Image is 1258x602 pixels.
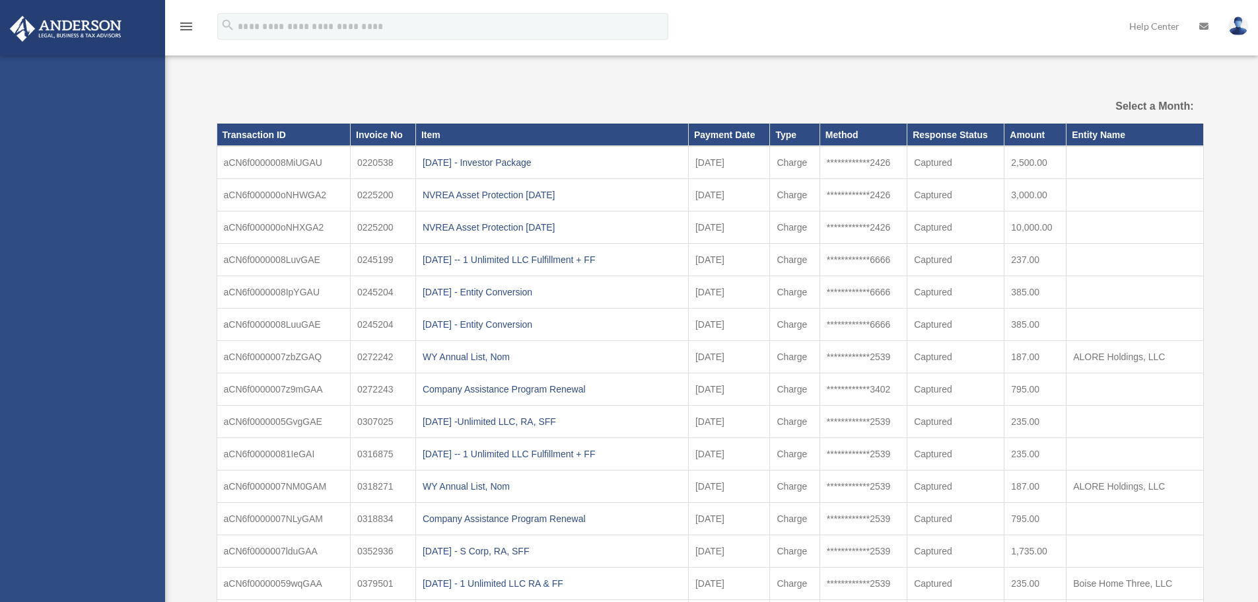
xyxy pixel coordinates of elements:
td: 0272243 [351,373,416,406]
div: WY Annual List, Nom [423,477,681,496]
td: [DATE] [688,438,769,470]
th: Response Status [907,124,1004,146]
td: Captured [907,179,1004,211]
div: Company Assistance Program Renewal [423,380,681,398]
td: aCN6f000000oNHXGA2 [217,211,351,244]
div: [DATE] - Entity Conversion [423,283,681,301]
td: aCN6f00000059wqGAA [217,568,351,600]
td: 187.00 [1004,470,1066,503]
td: 0225200 [351,179,416,211]
div: [DATE] -- 1 Unlimited LLC Fulfillment + FF [423,250,681,269]
div: [DATE] - Investor Package [423,153,681,172]
td: aCN6f0000008LuuGAE [217,309,351,341]
td: 0272242 [351,341,416,373]
td: [DATE] [688,146,769,179]
td: 235.00 [1004,568,1066,600]
td: [DATE] [688,470,769,503]
td: 0225200 [351,211,416,244]
div: NVREA Asset Protection [DATE] [423,218,681,237]
div: WY Annual List, Nom [423,348,681,366]
td: 237.00 [1004,244,1066,276]
td: Captured [907,244,1004,276]
td: Captured [907,341,1004,373]
td: 1,735.00 [1004,535,1066,568]
td: Charge [770,503,820,535]
td: 0220538 [351,146,416,179]
td: 187.00 [1004,341,1066,373]
img: User Pic [1228,17,1248,36]
td: Captured [907,438,1004,470]
img: Anderson Advisors Platinum Portal [6,16,125,42]
td: 235.00 [1004,406,1066,438]
td: Captured [907,503,1004,535]
td: Captured [907,373,1004,406]
td: aCN6f0000007lduGAA [217,535,351,568]
td: 795.00 [1004,503,1066,535]
td: 2,500.00 [1004,146,1066,179]
td: aCN6f0000008IpYGAU [217,276,351,309]
td: 0245199 [351,244,416,276]
th: Payment Date [688,124,769,146]
td: 0318271 [351,470,416,503]
td: Charge [770,276,820,309]
td: 235.00 [1004,438,1066,470]
td: Captured [907,211,1004,244]
td: Captured [907,568,1004,600]
td: 10,000.00 [1004,211,1066,244]
td: aCN6f0000007NLyGAM [217,503,351,535]
i: search [221,18,235,32]
td: [DATE] [688,568,769,600]
label: Select a Month: [1049,97,1193,116]
div: [DATE] - 1 Unlimited LLC RA & FF [423,574,681,593]
td: 0245204 [351,309,416,341]
td: Charge [770,406,820,438]
div: [DATE] - Entity Conversion [423,315,681,334]
td: aCN6f0000007NM0GAM [217,470,351,503]
a: menu [178,23,194,34]
td: 3,000.00 [1004,179,1066,211]
td: 0307025 [351,406,416,438]
td: Charge [770,568,820,600]
i: menu [178,19,194,34]
th: Item [415,124,688,146]
td: [DATE] [688,276,769,309]
div: Company Assistance Program Renewal [423,509,681,528]
td: aCN6f0000008LuvGAE [217,244,351,276]
td: aCN6f000000oNHWGA2 [217,179,351,211]
td: [DATE] [688,406,769,438]
td: aCN6f0000005GvgGAE [217,406,351,438]
div: [DATE] -Unlimited LLC, RA, SFF [423,412,681,431]
td: [DATE] [688,535,769,568]
td: Charge [770,470,820,503]
td: Captured [907,535,1004,568]
th: Entity Name [1066,124,1203,146]
td: Captured [907,470,1004,503]
div: [DATE] - S Corp, RA, SFF [423,542,681,560]
td: aCN6f0000008MiUGAU [217,146,351,179]
td: Captured [907,309,1004,341]
td: Charge [770,309,820,341]
td: aCN6f0000007zbZGAQ [217,341,351,373]
td: [DATE] [688,309,769,341]
td: [DATE] [688,211,769,244]
td: [DATE] [688,179,769,211]
td: Captured [907,276,1004,309]
td: Charge [770,438,820,470]
td: Charge [770,211,820,244]
td: 0352936 [351,535,416,568]
td: Charge [770,179,820,211]
td: aCN6f00000081IeGAI [217,438,351,470]
td: ALORE Holdings, LLC [1066,470,1203,503]
td: Charge [770,341,820,373]
td: Charge [770,373,820,406]
div: NVREA Asset Protection [DATE] [423,186,681,204]
div: [DATE] -- 1 Unlimited LLC Fulfillment + FF [423,445,681,463]
td: 0316875 [351,438,416,470]
td: ALORE Holdings, LLC [1066,341,1203,373]
th: Amount [1004,124,1066,146]
th: Type [770,124,820,146]
td: 795.00 [1004,373,1066,406]
td: [DATE] [688,503,769,535]
td: Charge [770,146,820,179]
td: [DATE] [688,244,769,276]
